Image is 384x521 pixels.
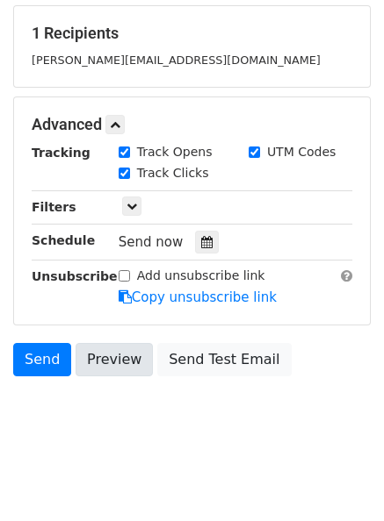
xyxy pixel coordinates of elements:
[13,343,71,376] a: Send
[32,200,76,214] strong: Filters
[32,115,352,134] h5: Advanced
[76,343,153,376] a: Preview
[32,269,118,283] strong: Unsubscribe
[32,146,91,160] strong: Tracking
[296,437,384,521] div: Chat-Widget
[137,267,265,285] label: Add unsubscribe link
[32,24,352,43] h5: 1 Recipients
[32,233,95,247] strong: Schedule
[296,437,384,521] iframe: Chat Widget
[32,54,321,67] small: [PERSON_NAME][EMAIL_ADDRESS][DOMAIN_NAME]
[119,234,184,250] span: Send now
[137,164,209,182] label: Track Clicks
[137,143,213,161] label: Track Opens
[119,289,277,305] a: Copy unsubscribe link
[267,143,336,161] label: UTM Codes
[157,343,291,376] a: Send Test Email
